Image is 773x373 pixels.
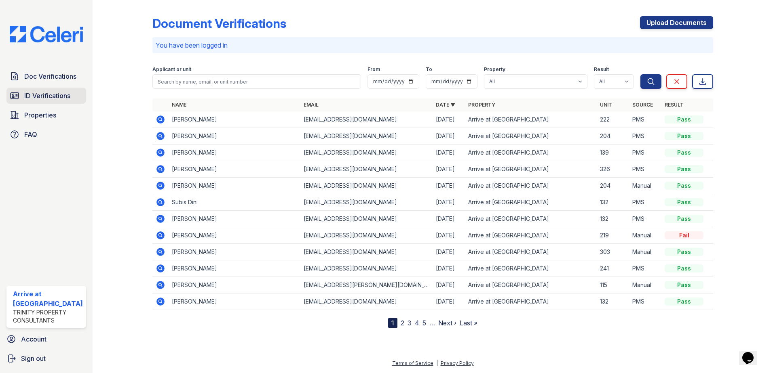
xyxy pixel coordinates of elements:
div: Pass [665,281,703,289]
a: 3 [408,319,412,327]
td: 326 [597,161,629,178]
div: Pass [665,248,703,256]
td: [EMAIL_ADDRESS][DOMAIN_NAME] [300,178,433,194]
td: Manual [629,244,661,260]
td: Arrive at [GEOGRAPHIC_DATA] [465,145,597,161]
td: [DATE] [433,178,465,194]
td: Arrive at [GEOGRAPHIC_DATA] [465,244,597,260]
td: 204 [597,178,629,194]
input: Search by name, email, or unit number [152,74,361,89]
span: ID Verifications [24,91,70,101]
td: [EMAIL_ADDRESS][DOMAIN_NAME] [300,211,433,227]
div: Document Verifications [152,16,286,31]
td: [PERSON_NAME] [169,178,301,194]
td: PMS [629,128,661,145]
div: | [436,360,438,366]
td: [PERSON_NAME] [169,128,301,145]
a: 2 [401,319,404,327]
td: Arrive at [GEOGRAPHIC_DATA] [465,161,597,178]
td: [DATE] [433,277,465,293]
td: 303 [597,244,629,260]
a: 4 [415,319,419,327]
td: 132 [597,293,629,310]
a: Upload Documents [640,16,713,29]
div: Pass [665,264,703,272]
td: 132 [597,194,629,211]
p: You have been logged in [156,40,710,50]
span: Account [21,334,46,344]
td: Arrive at [GEOGRAPHIC_DATA] [465,178,597,194]
a: 5 [422,319,426,327]
div: 1 [388,318,397,328]
td: [PERSON_NAME] [169,145,301,161]
span: FAQ [24,130,37,139]
button: Sign out [3,350,89,367]
td: [DATE] [433,293,465,310]
iframe: chat widget [739,341,765,365]
td: Arrive at [GEOGRAPHIC_DATA] [465,293,597,310]
td: [DATE] [433,161,465,178]
td: [EMAIL_ADDRESS][DOMAIN_NAME] [300,111,433,128]
a: Account [3,331,89,347]
td: [PERSON_NAME] [169,211,301,227]
td: [PERSON_NAME] [169,227,301,244]
a: Last » [460,319,477,327]
td: [EMAIL_ADDRESS][DOMAIN_NAME] [300,260,433,277]
td: [EMAIL_ADDRESS][DOMAIN_NAME] [300,227,433,244]
td: [DATE] [433,244,465,260]
a: Next › [438,319,456,327]
td: PMS [629,293,661,310]
td: 139 [597,145,629,161]
a: Name [172,102,186,108]
span: Sign out [21,354,46,363]
td: Subis Dini [169,194,301,211]
td: Manual [629,227,661,244]
td: PMS [629,161,661,178]
td: Arrive at [GEOGRAPHIC_DATA] [465,211,597,227]
div: Arrive at [GEOGRAPHIC_DATA] [13,289,83,308]
td: [EMAIL_ADDRESS][DOMAIN_NAME] [300,145,433,161]
td: 219 [597,227,629,244]
td: [DATE] [433,227,465,244]
td: 204 [597,128,629,145]
span: Properties [24,110,56,120]
label: Result [594,66,609,73]
img: CE_Logo_Blue-a8612792a0a2168367f1c8372b55b34899dd931a85d93a1a3d3e32e68fde9ad4.png [3,26,89,42]
td: 222 [597,111,629,128]
div: Fail [665,231,703,239]
div: Pass [665,182,703,190]
a: Property [468,102,495,108]
span: Doc Verifications [24,71,76,81]
td: Manual [629,277,661,293]
td: PMS [629,211,661,227]
td: [DATE] [433,111,465,128]
td: [EMAIL_ADDRESS][PERSON_NAME][DOMAIN_NAME] [300,277,433,293]
div: Pass [665,198,703,206]
td: [PERSON_NAME] [169,277,301,293]
div: Pass [665,298,703,306]
div: Pass [665,215,703,223]
a: Doc Verifications [6,68,86,84]
td: Arrive at [GEOGRAPHIC_DATA] [465,260,597,277]
td: [EMAIL_ADDRESS][DOMAIN_NAME] [300,161,433,178]
td: Arrive at [GEOGRAPHIC_DATA] [465,227,597,244]
label: Property [484,66,505,73]
a: Unit [600,102,612,108]
a: Email [304,102,319,108]
td: PMS [629,260,661,277]
td: Arrive at [GEOGRAPHIC_DATA] [465,111,597,128]
td: [EMAIL_ADDRESS][DOMAIN_NAME] [300,244,433,260]
a: FAQ [6,126,86,142]
td: [PERSON_NAME] [169,161,301,178]
span: … [429,318,435,328]
td: [PERSON_NAME] [169,111,301,128]
div: Trinity Property Consultants [13,308,83,325]
td: [EMAIL_ADDRESS][DOMAIN_NAME] [300,194,433,211]
td: Arrive at [GEOGRAPHIC_DATA] [465,194,597,211]
td: [EMAIL_ADDRESS][DOMAIN_NAME] [300,293,433,310]
td: [EMAIL_ADDRESS][DOMAIN_NAME] [300,128,433,145]
label: Applicant or unit [152,66,191,73]
div: Pass [665,165,703,173]
td: PMS [629,145,661,161]
a: Terms of Service [392,360,433,366]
